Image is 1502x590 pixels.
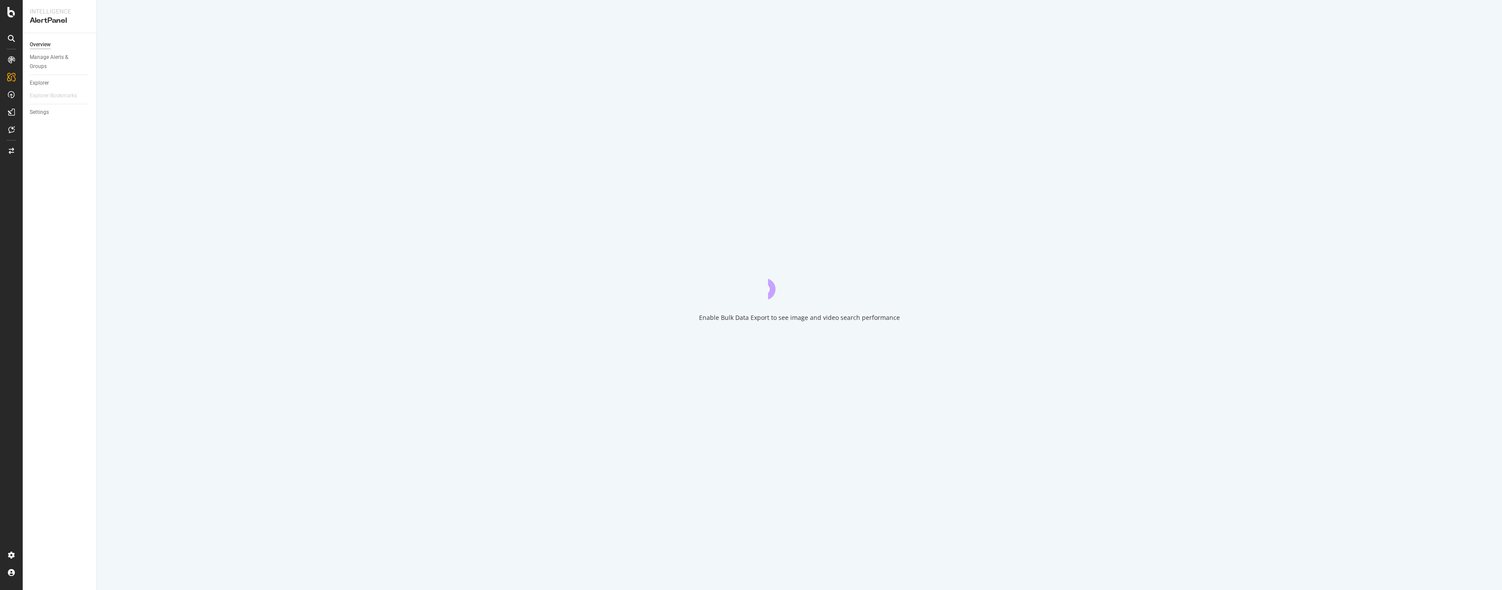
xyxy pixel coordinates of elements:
[30,16,90,26] div: AlertPanel
[699,313,900,322] div: Enable Bulk Data Export to see image and video search performance
[30,91,86,100] a: Explorer Bookmarks
[30,7,90,16] div: Intelligence
[30,108,90,117] a: Settings
[30,53,82,71] div: Manage Alerts & Groups
[30,91,77,100] div: Explorer Bookmarks
[30,40,51,49] div: Overview
[768,268,831,299] div: animation
[30,79,49,88] div: Explorer
[30,79,90,88] a: Explorer
[30,40,90,49] a: Overview
[30,53,90,71] a: Manage Alerts & Groups
[30,108,49,117] div: Settings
